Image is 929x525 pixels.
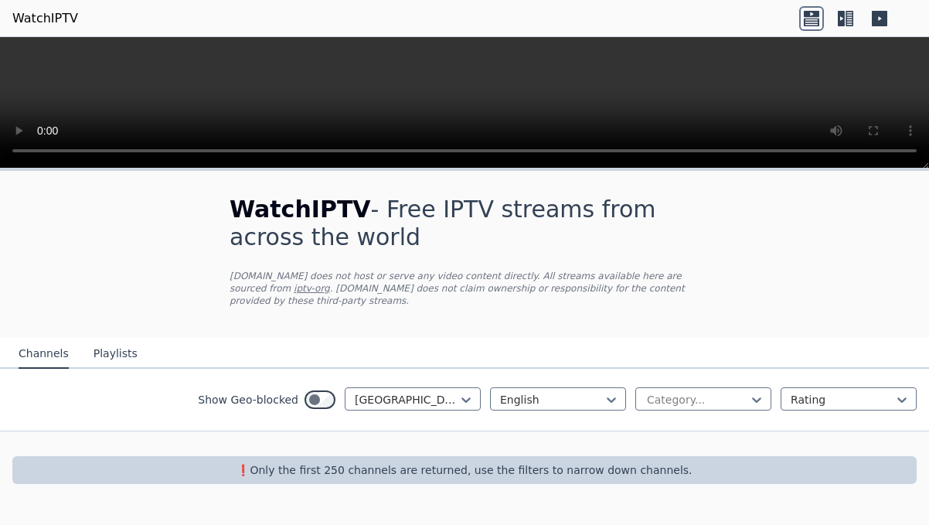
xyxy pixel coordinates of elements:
a: iptv-org [294,283,330,294]
span: WatchIPTV [230,196,371,223]
p: [DOMAIN_NAME] does not host or serve any video content directly. All streams available here are s... [230,270,699,307]
a: WatchIPTV [12,9,78,28]
button: Playlists [94,339,138,369]
p: ❗️Only the first 250 channels are returned, use the filters to narrow down channels. [19,462,910,478]
h1: - Free IPTV streams from across the world [230,196,699,251]
button: Channels [19,339,69,369]
label: Show Geo-blocked [198,392,298,407]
